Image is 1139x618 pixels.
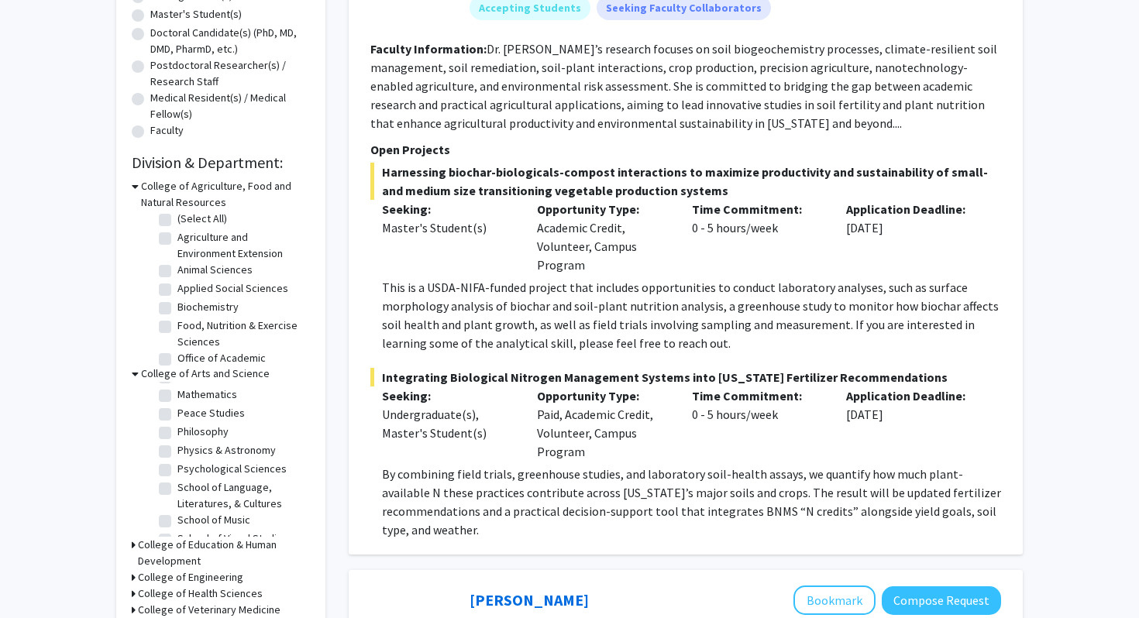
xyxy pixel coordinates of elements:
div: Paid, Academic Credit, Volunteer, Campus Program [525,386,680,461]
div: [DATE] [834,200,989,274]
label: Mathematics [177,386,237,403]
p: Seeking: [382,386,514,405]
label: Philosophy [177,424,229,440]
p: Time Commitment: [692,386,824,405]
label: School of Music [177,512,250,528]
p: Application Deadline: [846,386,978,405]
h3: College of Health Sciences [138,585,263,602]
p: Opportunity Type: [537,386,669,405]
label: Peace Studies [177,405,245,421]
span: Integrating Biological Nitrogen Management Systems into [US_STATE] Fertilizer Recommendations [370,368,1001,386]
h3: College of Veterinary Medicine [138,602,280,618]
p: This is a USDA-NIFA-funded project that includes opportunities to conduct laboratory analyses, su... [382,278,1001,352]
p: By combining field trials, greenhouse studies, and laboratory soil-health assays, we quantify how... [382,465,1001,539]
label: Doctoral Candidate(s) (PhD, MD, DMD, PharmD, etc.) [150,25,310,57]
iframe: Chat [12,548,66,606]
p: Opportunity Type: [537,200,669,218]
label: Postdoctoral Researcher(s) / Research Staff [150,57,310,90]
label: Faculty [150,122,184,139]
span: Harnessing biochar-biologicals-compost interactions to maximize productivity and sustainability o... [370,163,1001,200]
label: Master's Student(s) [150,6,242,22]
button: Compose Request to Yujiang Fang [882,586,1001,615]
div: 0 - 5 hours/week [680,200,835,274]
label: Food, Nutrition & Exercise Sciences [177,318,306,350]
label: Agriculture and Environment Extension [177,229,306,262]
label: Psychological Sciences [177,461,287,477]
div: Undergraduate(s), Master's Student(s) [382,405,514,442]
h3: College of Education & Human Development [138,537,310,569]
label: Medical Resident(s) / Medical Fellow(s) [150,90,310,122]
a: [PERSON_NAME] [470,590,589,609]
p: Application Deadline: [846,200,978,218]
fg-read-more: Dr. [PERSON_NAME]’s research focuses on soil biogeochemistry processes, climate-resilient soil ma... [370,41,997,131]
h3: College of Agriculture, Food and Natural Resources [141,178,310,211]
b: Faculty Information: [370,41,487,57]
label: School of Language, Literatures, & Cultures [177,479,306,512]
label: Animal Sciences [177,262,253,278]
p: Time Commitment: [692,200,824,218]
label: School of Visual Studies [177,530,288,547]
div: 0 - 5 hours/week [680,386,835,461]
div: Master's Student(s) [382,218,514,237]
label: Physics & Astronomy [177,442,276,458]
label: Applied Social Sciences [177,280,288,297]
h2: Division & Department: [132,153,310,172]
h3: College of Arts and Science [141,366,270,382]
p: Seeking: [382,200,514,218]
h3: College of Engineering [138,569,243,585]
label: Biochemistry [177,299,239,315]
div: Academic Credit, Volunteer, Campus Program [525,200,680,274]
div: [DATE] [834,386,989,461]
p: Open Projects [370,140,1001,159]
button: Add Yujiang Fang to Bookmarks [793,585,876,615]
label: Office of Academic Programs [177,350,306,383]
label: (Select All) [177,211,227,227]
